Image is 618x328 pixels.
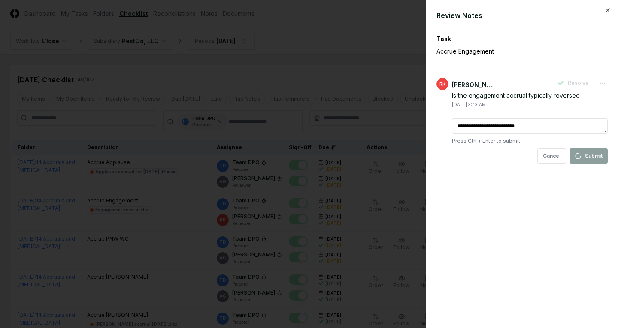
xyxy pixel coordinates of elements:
[436,10,608,21] div: Review Notes
[452,137,608,145] p: Press Ctrl + Enter to submit
[439,81,445,87] span: RK
[452,91,608,100] div: Is the engagement accrual typically reversed
[552,75,594,91] button: Resolve
[452,80,495,89] div: [PERSON_NAME]
[452,102,486,108] div: [DATE] 3:43 AM
[537,148,566,164] button: Cancel
[568,79,589,87] span: Resolve
[436,34,608,43] div: Task
[436,47,578,56] p: Accrue Engagement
